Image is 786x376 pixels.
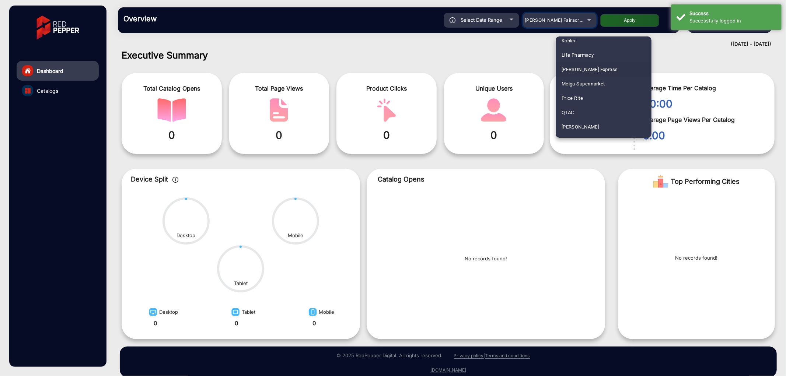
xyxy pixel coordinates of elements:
span: Kohler [562,34,576,48]
span: Ramsay Pharmacy [562,134,603,148]
span: QTAC [562,105,574,120]
span: [PERSON_NAME] Express [562,62,618,77]
div: Success [689,10,776,17]
span: Price Rite [562,91,583,105]
span: [PERSON_NAME] [562,120,599,134]
div: Successfully logged in [689,17,776,25]
span: Meiga Supermarket [562,77,605,91]
span: Life Pharmacy [562,48,594,62]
